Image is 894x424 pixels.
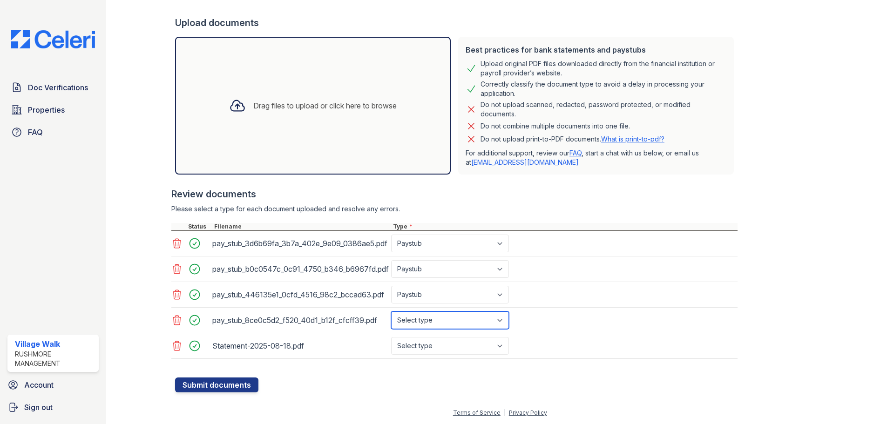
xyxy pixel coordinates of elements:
p: Do not upload print-to-PDF documents. [481,135,664,144]
div: | [504,409,506,416]
span: Account [24,379,54,390]
img: CE_Logo_Blue-a8612792a0a2168367f1c8372b55b34899dd931a85d93a1a3d3e32e68fde9ad4.png [4,30,102,48]
div: pay_stub_8ce0c5d2_f520_40d1_b12f_cfcff39.pdf [212,313,387,328]
div: Best practices for bank statements and paystubs [466,44,726,55]
div: Correctly classify the document type to avoid a delay in processing your application. [481,80,726,98]
div: Village Walk [15,338,95,350]
span: Sign out [24,402,53,413]
div: pay_stub_b0c0547c_0c91_4750_b346_b6967fd.pdf [212,262,387,276]
div: Upload original PDF files downloaded directly from the financial institution or payroll provider’... [481,59,726,78]
div: Drag files to upload or click here to browse [253,100,397,111]
div: Review documents [171,188,738,201]
a: FAQ [569,149,582,157]
a: [EMAIL_ADDRESS][DOMAIN_NAME] [471,158,579,166]
a: Privacy Policy [509,409,547,416]
div: Please select a type for each document uploaded and resolve any errors. [171,204,738,214]
a: Doc Verifications [7,78,99,97]
a: Sign out [4,398,102,417]
div: Do not combine multiple documents into one file. [481,121,630,132]
div: Do not upload scanned, redacted, password protected, or modified documents. [481,100,726,119]
span: Properties [28,104,65,115]
a: Terms of Service [453,409,501,416]
div: Filename [212,223,391,230]
div: Status [186,223,212,230]
span: FAQ [28,127,43,138]
span: Doc Verifications [28,82,88,93]
div: Type [391,223,738,230]
a: FAQ [7,123,99,141]
div: Statement-2025-08-18.pdf [212,338,387,353]
button: Submit documents [175,377,258,392]
a: What is print-to-pdf? [601,135,664,143]
a: Properties [7,101,99,119]
div: pay_stub_3d6b69fa_3b7a_402e_9e09_0386ae5.pdf [212,236,387,251]
p: For additional support, review our , start a chat with us below, or email us at [466,148,726,167]
div: Rushmore Management [15,350,95,368]
a: Account [4,376,102,394]
div: pay_stub_446135e1_0cfd_4516_98c2_bccad63.pdf [212,287,387,302]
div: Upload documents [175,16,738,29]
